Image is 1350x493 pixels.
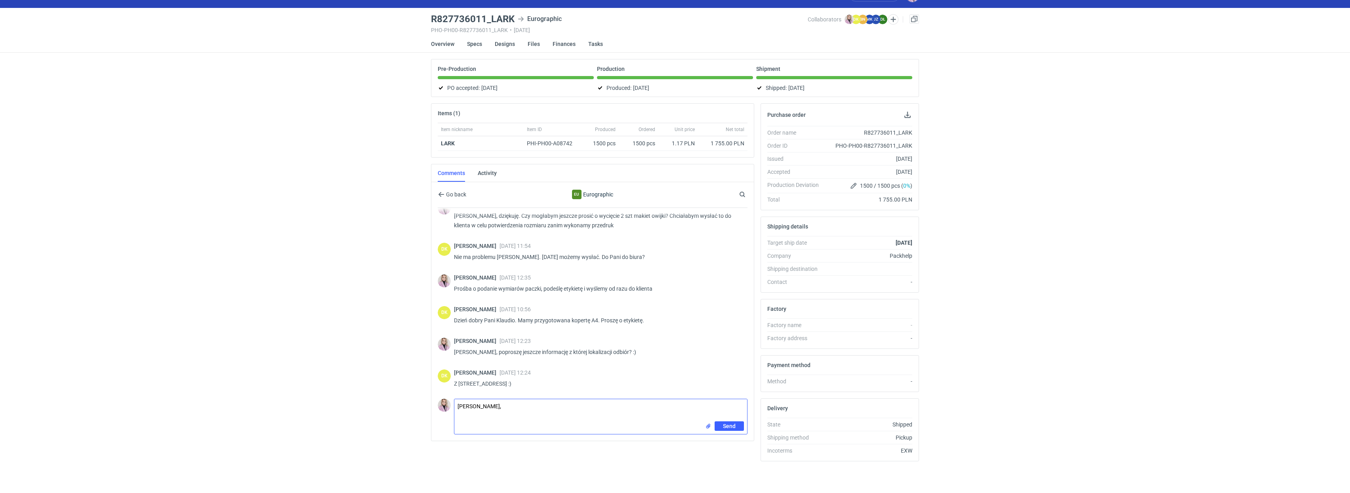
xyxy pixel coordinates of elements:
[808,16,841,23] span: Collaborators
[825,142,912,150] div: PHO-PH00-R827736011_LARK
[595,126,616,133] span: Produced
[438,243,451,256] figcaption: DK
[500,369,531,376] span: [DATE] 12:24
[910,14,919,24] a: Duplicate
[438,338,451,351] img: Klaudia Wiśniewska
[767,447,825,455] div: Incoterms
[767,434,825,442] div: Shipping method
[860,182,912,190] span: 1500 / 1500 pcs ( )
[825,321,912,329] div: -
[767,142,825,150] div: Order ID
[597,66,625,72] p: Production
[825,434,912,442] div: Pickup
[438,164,465,182] a: Comments
[903,183,910,189] span: 0%
[767,265,825,273] div: Shipping destination
[825,196,912,204] div: 1 755.00 PLN
[495,35,515,53] a: Designs
[675,126,695,133] span: Unit price
[454,243,500,249] span: [PERSON_NAME]
[438,66,476,72] p: Pre-Production
[431,27,808,33] div: PHO-PH00-R827736011_LARK [DATE]
[738,190,763,199] input: Search
[903,110,912,120] button: Download PO
[528,35,540,53] a: Files
[715,421,744,431] button: Send
[767,239,825,247] div: Target ship date
[767,321,825,329] div: Factory name
[871,15,881,24] figcaption: JZ
[756,83,912,93] div: Shipped:
[583,136,619,151] div: 1500 pcs
[454,284,741,293] p: Prośba o podanie wymiarów paczki, podeślę etykietę i wyślemy od razu do klienta
[588,35,603,53] a: Tasks
[454,252,741,262] p: Nie ma problemu [PERSON_NAME]. [DATE] możemy wysłać. Do Pani do biura?
[825,278,912,286] div: -
[639,126,655,133] span: Ordered
[510,27,512,33] span: •
[518,14,562,24] div: Eurographic
[825,377,912,385] div: -
[633,83,649,93] span: [DATE]
[454,399,747,421] textarea: [PERSON_NAME],
[845,15,854,24] img: Klaudia Wiśniewska
[500,274,531,281] span: [DATE] 12:35
[438,274,451,287] img: Klaudia Wiśniewska
[431,35,454,53] a: Overview
[767,155,825,163] div: Issued
[767,112,806,118] h2: Purchase order
[825,447,912,455] div: EXW
[767,252,825,260] div: Company
[767,377,825,385] div: Method
[726,126,744,133] span: Net total
[767,362,810,368] h2: Payment method
[701,139,744,147] div: 1 755.00 PLN
[444,192,466,197] span: Go back
[851,15,861,24] figcaption: DK
[454,306,500,312] span: [PERSON_NAME]
[454,369,500,376] span: [PERSON_NAME]
[767,181,825,190] div: Production Deviation
[438,306,451,319] div: Dominika Kaczyńska
[767,278,825,286] div: Contact
[500,338,531,344] span: [DATE] 12:23
[438,399,451,412] img: Klaudia Wiśniewska
[825,252,912,260] div: Packhelp
[454,347,741,357] p: [PERSON_NAME], poproszę jeszcze informację z której lokalizacji odbiór? :)
[858,15,868,24] figcaption: BN
[825,168,912,176] div: [DATE]
[619,136,658,151] div: 1500 pcs
[454,316,741,325] p: Dzień dobry Pani Klaudio. Mamy przygotowana kopertę A4. Proszę o etykietę.
[662,139,695,147] div: 1.17 PLN
[888,14,898,25] button: Edit collaborators
[756,66,780,72] p: Shipment
[500,243,531,249] span: [DATE] 11:54
[438,190,467,199] button: Go back
[454,211,741,230] p: [PERSON_NAME], dziękuję. Czy mogłabym jeszcze prosić o wycięcie 2 szt makiet owijki? Chciałabym w...
[767,196,825,204] div: Total
[865,15,874,24] figcaption: MK
[767,405,788,411] h2: Delivery
[527,139,580,147] div: PHI-PH00-A08742
[825,129,912,137] div: R827736011_LARK
[438,110,460,116] h2: Items (1)
[438,306,451,319] figcaption: DK
[896,240,912,246] strong: [DATE]
[767,223,808,230] h2: Shipping details
[441,126,473,133] span: Item nickname
[441,140,455,147] strong: LARK
[767,168,825,176] div: Accepted
[825,155,912,163] div: [DATE]
[825,421,912,428] div: Shipped
[500,306,531,312] span: [DATE] 10:56
[438,202,451,215] img: Klaudia Wiśniewska
[454,274,500,281] span: [PERSON_NAME]
[825,334,912,342] div: -
[572,190,582,199] div: Eurographic
[438,83,594,93] div: PO accepted:
[431,14,515,24] h3: R827736011_LARK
